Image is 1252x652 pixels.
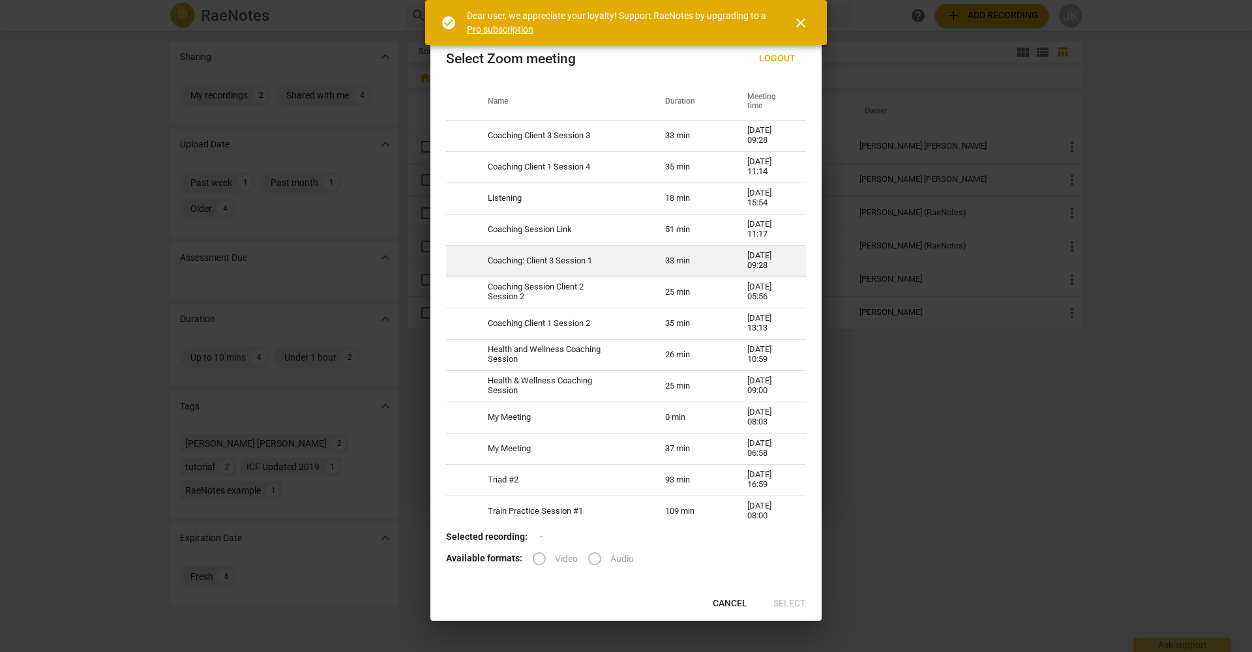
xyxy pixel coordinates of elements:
td: 109 min [649,496,732,527]
td: 0 min [649,402,732,433]
td: Health & Wellness Coaching Session [472,370,649,402]
div: Dear user, we appreciate your loyalty! Support RaeNotes by upgrading to a [467,9,769,36]
td: [DATE] 08:00 [732,496,806,527]
th: Name [472,83,649,120]
td: [DATE] 09:28 [732,120,806,151]
span: Cancel [713,597,747,610]
td: 25 min [649,370,732,402]
td: [DATE] 13:13 [732,308,806,339]
td: [DATE] 15:54 [732,183,806,214]
td: [DATE] 09:28 [732,245,806,276]
th: Duration [649,83,732,120]
td: Coaching Client 3 Session 3 [472,120,649,151]
span: close [793,15,809,31]
td: [DATE] 08:03 [732,402,806,433]
span: Audio [610,552,634,566]
td: Coaching Client 1 Session 4 [472,151,649,183]
span: Logout [759,52,796,65]
td: Train Practice Session #1 [472,496,649,527]
button: Logout [749,47,806,70]
button: Cancel [702,592,758,615]
td: Listening [472,183,649,214]
td: My Meeting [472,433,649,464]
td: [DATE] 16:59 [732,464,806,496]
td: Coaching: Client 3 Session 1 [472,245,649,276]
th: Meeting time [732,83,806,120]
td: 51 min [649,214,732,245]
td: 33 min [649,245,732,276]
td: 33 min [649,120,732,151]
td: Health and Wellness Coaching Session [472,339,649,370]
td: 93 min [649,464,732,496]
td: [DATE] 11:14 [732,151,806,183]
a: Pro subscription [467,24,533,35]
button: Close [785,7,816,38]
td: 35 min [649,308,732,339]
td: Triad #2 [472,464,649,496]
b: Selected recording: [446,531,528,542]
span: Video [555,552,578,566]
b: Available formats: [446,553,522,563]
div: File type [533,553,644,563]
td: [DATE] 10:59 [732,339,806,370]
td: Coaching Session Client 2 Session 2 [472,276,649,308]
td: 37 min [649,433,732,464]
td: 25 min [649,276,732,308]
span: check_circle [441,15,456,31]
td: [DATE] 06:58 [732,433,806,464]
td: Coaching Session Link [472,214,649,245]
td: Coaching Client 1 Session 2 [472,308,649,339]
div: Select Zoom meeting [446,51,576,67]
td: 18 min [649,183,732,214]
td: [DATE] 11:17 [732,214,806,245]
p: - [446,530,806,544]
td: 26 min [649,339,732,370]
td: My Meeting [472,402,649,433]
td: [DATE] 05:56 [732,276,806,308]
td: [DATE] 09:00 [732,370,806,402]
td: 35 min [649,151,732,183]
